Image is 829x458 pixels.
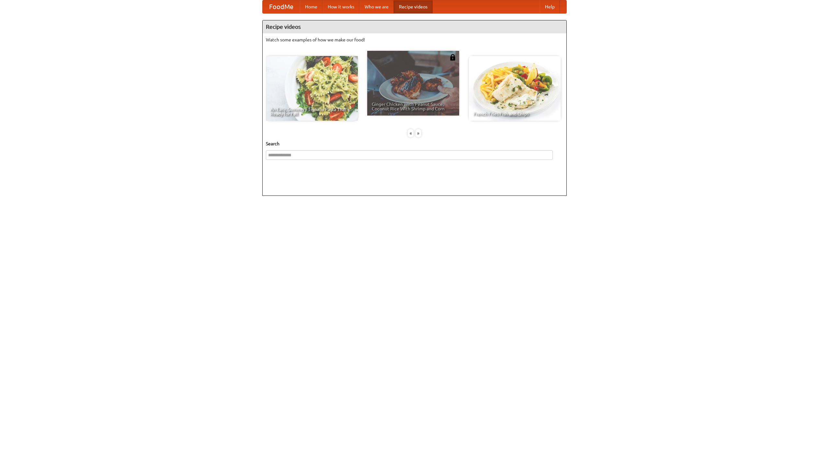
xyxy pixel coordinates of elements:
[300,0,323,13] a: Home
[449,54,456,61] img: 483408.png
[266,37,563,43] p: Watch some examples of how we make our food!
[415,129,421,137] div: »
[540,0,560,13] a: Help
[270,107,353,116] span: An Easy, Summery Tomato Pasta That's Ready for Fall
[266,56,358,121] a: An Easy, Summery Tomato Pasta That's Ready for Fall
[394,0,433,13] a: Recipe videos
[323,0,359,13] a: How it works
[469,56,561,121] a: French Fries Fish and Chips
[408,129,414,137] div: «
[473,112,556,116] span: French Fries Fish and Chips
[263,0,300,13] a: FoodMe
[266,140,563,147] h5: Search
[263,20,566,33] h4: Recipe videos
[359,0,394,13] a: Who we are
